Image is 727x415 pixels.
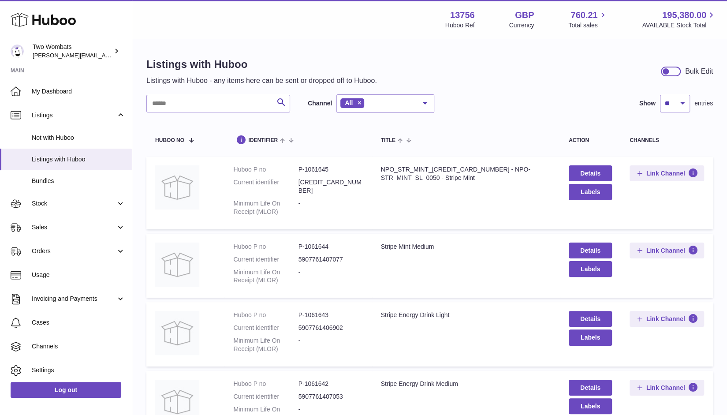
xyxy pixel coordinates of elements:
label: Channel [308,99,332,108]
span: Link Channel [646,384,685,392]
div: Huboo Ref [445,21,475,30]
dt: Current identifier [233,255,298,264]
img: adam.randall@twowombats.com [11,45,24,58]
span: My Dashboard [32,87,125,96]
dt: Minimum Life On Receipt (MLOR) [233,268,298,285]
dd: P-1061643 [298,311,363,319]
dd: [CREDIT_CARD_NUMBER] [298,178,363,195]
img: NPO_STR_MINT_5907761406926 - NPO-STR_MINT_SL_0050 - Stripe Mint [155,165,199,209]
dd: P-1061642 [298,380,363,388]
dd: - [298,199,363,216]
dt: Current identifier [233,324,298,332]
img: Stripe Mint Medium [155,243,199,287]
span: Link Channel [646,169,685,177]
div: channels [630,138,704,143]
span: 760.21 [570,9,597,21]
div: Stripe Energy Drink Medium [381,380,551,388]
dt: Huboo P no [233,243,298,251]
span: Sales [32,223,116,232]
strong: 13756 [450,9,475,21]
button: Labels [569,329,612,345]
a: Details [569,380,612,396]
div: Stripe Mint Medium [381,243,551,251]
dd: - [298,336,363,353]
span: entries [694,99,713,108]
button: Link Channel [630,165,704,181]
dd: 5907761406902 [298,324,363,332]
div: NPO_STR_MINT_[CREDIT_CARD_NUMBER] - NPO-STR_MINT_SL_0050 - Stripe Mint [381,165,551,182]
dd: P-1061645 [298,165,363,174]
dd: 5907761407077 [298,255,363,264]
span: Invoicing and Payments [32,295,116,303]
span: Orders [32,247,116,255]
span: identifier [248,138,278,143]
dd: - [298,268,363,285]
dt: Huboo P no [233,311,298,319]
a: Details [569,311,612,327]
div: Stripe Energy Drink Light [381,311,551,319]
dd: P-1061644 [298,243,363,251]
h1: Listings with Huboo [146,57,377,71]
span: Usage [32,271,125,279]
span: Huboo no [155,138,184,143]
span: AVAILABLE Stock Total [642,21,716,30]
button: Labels [569,261,612,277]
span: All [345,99,353,106]
a: Log out [11,382,121,398]
a: Details [569,243,612,258]
dt: Minimum Life On Receipt (MLOR) [233,199,298,216]
a: 760.21 Total sales [568,9,608,30]
span: Total sales [568,21,608,30]
span: Listings [32,111,116,120]
span: Listings with Huboo [32,155,125,164]
span: Stock [32,199,116,208]
a: 195,380.00 AVAILABLE Stock Total [642,9,716,30]
div: Currency [509,21,534,30]
span: Not with Huboo [32,134,125,142]
dt: Current identifier [233,178,298,195]
div: Two Wombats [33,43,112,60]
button: Link Channel [630,380,704,396]
label: Show [639,99,656,108]
button: Labels [569,184,612,200]
span: Link Channel [646,247,685,254]
a: Details [569,165,612,181]
span: 195,380.00 [662,9,706,21]
strong: GBP [515,9,534,21]
div: Bulk Edit [685,67,713,76]
span: Settings [32,366,125,374]
dt: Minimum Life On Receipt (MLOR) [233,336,298,353]
span: Bundles [32,177,125,185]
button: Link Channel [630,311,704,327]
dt: Huboo P no [233,380,298,388]
span: Channels [32,342,125,351]
dd: 5907761407053 [298,393,363,401]
img: Stripe Energy Drink Light [155,311,199,355]
span: [PERSON_NAME][EMAIL_ADDRESS][PERSON_NAME][DOMAIN_NAME] [33,52,224,59]
div: action [569,138,612,143]
dt: Current identifier [233,393,298,401]
span: Link Channel [646,315,685,323]
button: Link Channel [630,243,704,258]
dt: Huboo P no [233,165,298,174]
span: title [381,138,395,143]
span: Cases [32,318,125,327]
p: Listings with Huboo - any items here can be sent or dropped off to Huboo. [146,76,377,86]
button: Labels [569,398,612,414]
